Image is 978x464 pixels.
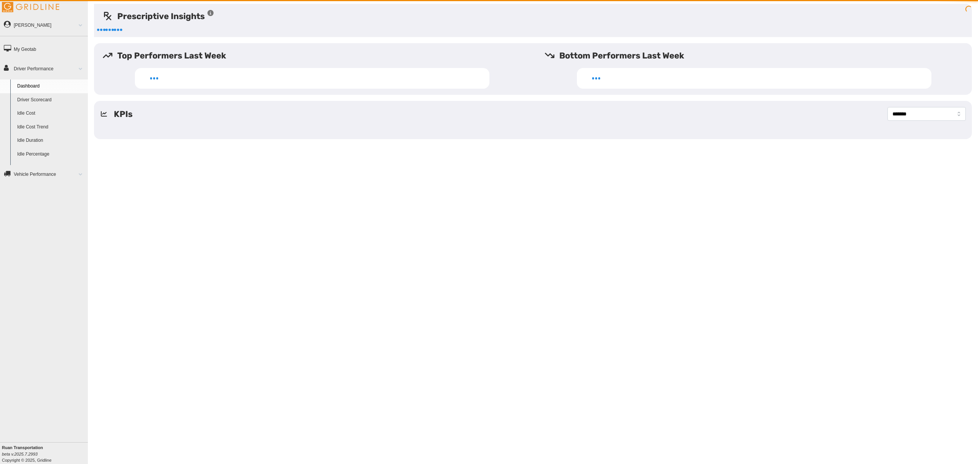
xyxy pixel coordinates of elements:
a: Idle Cost [14,107,88,120]
a: Idle Cost Trend [14,120,88,134]
img: Gridline [2,2,59,12]
div: Copyright © 2025, Gridline [2,445,88,463]
h5: KPIs [114,108,133,120]
a: Idle Percentage [14,148,88,161]
a: Dashboard [14,79,88,93]
i: beta v.2025.7.2993 [2,452,37,456]
h5: Top Performers Last Week [102,49,530,62]
b: Ruan Transportation [2,445,43,450]
h5: Prescriptive Insights [102,10,214,23]
h5: Bottom Performers Last Week [544,49,972,62]
a: Idle Percentage Trend [14,161,88,175]
a: Idle Duration [14,134,88,148]
a: Driver Scorecard [14,93,88,107]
